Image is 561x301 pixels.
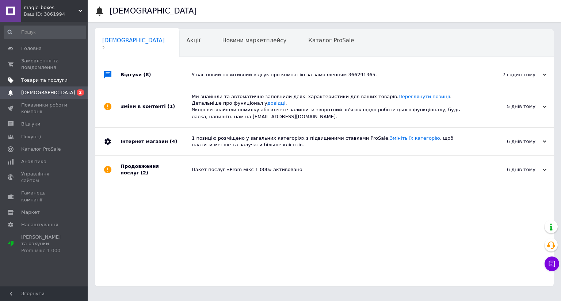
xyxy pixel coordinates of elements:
[473,138,546,145] div: 6 днів тому
[24,4,79,11] span: magic_boxes
[267,100,286,106] a: довідці
[4,26,86,39] input: Пошук
[167,104,175,109] span: (1)
[121,128,192,155] div: Інтернет магазин
[21,209,40,216] span: Маркет
[110,7,197,15] h1: [DEMOGRAPHIC_DATA]
[169,139,177,144] span: (4)
[187,37,201,44] span: Акції
[121,86,192,127] div: Зміни в контенті
[21,234,68,254] span: [PERSON_NAME] та рахунки
[24,11,88,18] div: Ваш ID: 3861994
[21,77,68,84] span: Товари та послуги
[192,166,473,173] div: Пакет послуг «Prom мікс 1 000» активовано
[390,135,440,141] a: Змініть їх категорію
[21,58,68,71] span: Замовлення та повідомлення
[77,89,84,96] span: 2
[21,221,58,228] span: Налаштування
[21,121,40,127] span: Відгуки
[141,170,148,175] span: (2)
[144,72,151,77] span: (8)
[102,45,165,51] span: 2
[21,171,68,184] span: Управління сайтом
[192,72,473,78] div: У вас новий позитивний відгук про компанію за замовленням 366291365.
[21,146,61,153] span: Каталог ProSale
[398,94,450,99] a: Переглянути позиції
[21,247,68,254] div: Prom мікс 1 000
[545,256,559,271] button: Чат з покупцем
[121,156,192,184] div: Продовження послуг
[21,190,68,203] span: Гаманець компанії
[222,37,286,44] span: Новини маркетплейсу
[21,158,46,165] span: Аналітика
[21,134,41,140] span: Покупці
[308,37,354,44] span: Каталог ProSale
[473,72,546,78] div: 7 годин тому
[21,102,68,115] span: Показники роботи компанії
[192,93,473,120] div: Ми знайшли та автоматично заповнили деякі характеристики для ваших товарів. . Детальніше про функ...
[121,64,192,86] div: Відгуки
[192,135,473,148] div: 1 позицію розміщено у загальних категоріях з підвищеними ставками ProSale. , щоб платити менше та...
[21,89,75,96] span: [DEMOGRAPHIC_DATA]
[473,103,546,110] div: 5 днів тому
[473,166,546,173] div: 6 днів тому
[21,45,42,52] span: Головна
[102,37,165,44] span: [DEMOGRAPHIC_DATA]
